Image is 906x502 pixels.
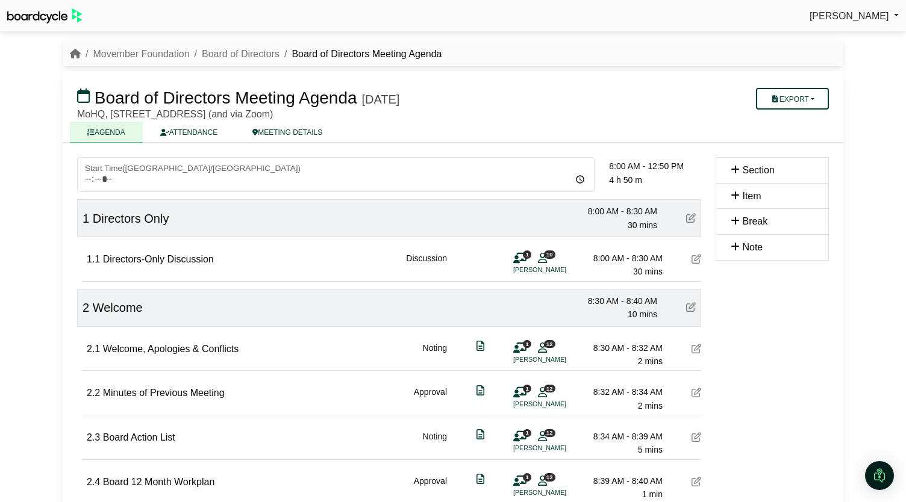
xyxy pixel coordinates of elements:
[513,355,604,365] li: [PERSON_NAME]
[103,432,175,442] span: Board Action List
[103,388,225,398] span: Minutes of Previous Meeting
[638,401,663,411] span: 2 mins
[87,254,100,264] span: 1.1
[70,46,442,62] nav: breadcrumb
[95,88,357,107] span: Board of Directors Meeting Agenda
[544,340,555,348] span: 12
[414,385,447,412] div: Approval
[93,301,143,314] span: Welcome
[609,160,701,173] div: 8:00 AM - 12:50 PM
[865,461,894,490] div: Open Intercom Messenger
[513,265,604,275] li: [PERSON_NAME]
[544,385,555,392] span: 12
[573,294,657,308] div: 8:30 AM - 8:40 AM
[423,341,447,368] div: Noting
[638,356,663,366] span: 2 mins
[143,122,235,143] a: ATTENDANCE
[609,175,642,185] span: 4 h 50 m
[361,92,399,107] div: [DATE]
[513,443,604,453] li: [PERSON_NAME]
[83,301,89,314] span: 2
[810,8,899,24] a: [PERSON_NAME]
[633,267,663,276] span: 30 mins
[414,474,447,501] div: Approval
[638,445,663,454] span: 5 mins
[103,254,214,264] span: Directors-Only Discussion
[202,49,280,59] a: Board of Directors
[93,49,189,59] a: Movember Foundation
[406,252,447,279] div: Discussion
[70,122,143,143] a: AGENDA
[578,341,663,355] div: 8:30 AM - 8:32 AM
[280,46,442,62] li: Board of Directors Meeting Agenda
[642,489,663,499] span: 1 min
[742,191,761,201] span: Item
[87,432,100,442] span: 2.3
[103,344,239,354] span: Welcome, Apologies & Conflicts
[523,473,531,481] span: 1
[523,340,531,348] span: 1
[742,216,767,226] span: Break
[578,385,663,398] div: 8:32 AM - 8:34 AM
[544,429,555,437] span: 12
[87,388,100,398] span: 2.2
[573,205,657,218] div: 8:00 AM - 8:30 AM
[742,242,763,252] span: Note
[523,250,531,258] span: 1
[523,429,531,437] span: 1
[810,11,889,21] span: [PERSON_NAME]
[578,474,663,488] div: 8:39 AM - 8:40 AM
[523,385,531,392] span: 1
[87,477,100,487] span: 2.4
[756,88,829,110] button: Export
[423,430,447,457] div: Noting
[513,399,604,409] li: [PERSON_NAME]
[513,488,604,498] li: [PERSON_NAME]
[628,309,657,319] span: 10 mins
[742,165,774,175] span: Section
[544,250,555,258] span: 10
[578,252,663,265] div: 8:00 AM - 8:30 AM
[7,8,82,23] img: BoardcycleBlackGreen-aaafeed430059cb809a45853b8cf6d952af9d84e6e89e1f1685b34bfd5cb7d64.svg
[544,473,555,481] span: 12
[93,212,169,225] span: Directors Only
[77,109,273,119] span: MoHQ, [STREET_ADDRESS] (and via Zoom)
[87,344,100,354] span: 2.1
[103,477,215,487] span: Board 12 Month Workplan
[83,212,89,225] span: 1
[628,220,657,230] span: 30 mins
[235,122,340,143] a: MEETING DETAILS
[578,430,663,443] div: 8:34 AM - 8:39 AM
